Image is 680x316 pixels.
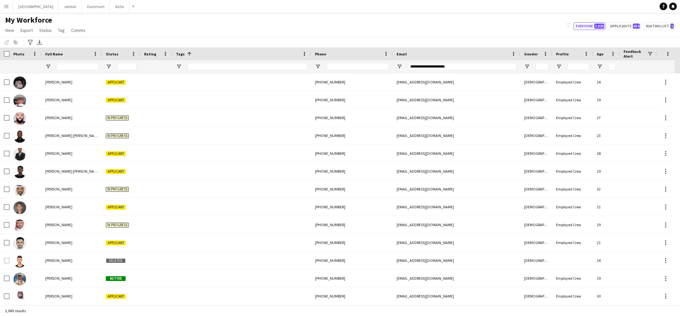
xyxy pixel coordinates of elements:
[311,216,393,233] div: [PHONE_NUMBER]
[520,73,552,91] div: [DEMOGRAPHIC_DATA]
[106,276,126,281] span: Active
[597,52,603,56] span: Age
[552,91,593,109] div: Employed Crew
[45,169,100,174] span: [PERSON_NAME] [PERSON_NAME]
[71,27,85,33] span: Comms
[593,145,620,162] div: 28
[13,148,26,161] img: Abdelaziz Yaseen
[69,26,88,34] a: Comms
[520,145,552,162] div: [DEMOGRAPHIC_DATA]
[106,133,129,138] span: In progress
[520,287,552,305] div: [DEMOGRAPHIC_DATA]
[593,252,620,269] div: 24
[552,216,593,233] div: Employed Crew
[311,91,393,109] div: [PHONE_NUMBER]
[58,27,65,33] span: Tag
[593,127,620,144] div: 23
[106,294,126,299] span: Applicant
[593,269,620,287] div: 19
[55,26,67,34] a: Tag
[13,201,26,214] img: Abdulaziz Ahmed
[393,162,520,180] div: [EMAIL_ADDRESS][DOMAIN_NAME]
[408,63,516,70] input: Email Filter Input
[106,205,126,210] span: Applicant
[106,187,129,192] span: In progress
[106,64,112,69] button: Open Filter Menu
[393,252,520,269] div: [EMAIL_ADDRESS][DOMAIN_NAME]
[624,49,647,59] span: Feedback Alert
[608,22,641,30] button: Applicants654
[593,234,620,251] div: 21
[552,127,593,144] div: Employed Crew
[520,91,552,109] div: [DEMOGRAPHIC_DATA]
[552,180,593,198] div: Employed Crew
[536,63,548,70] input: Gender Filter Input
[393,234,520,251] div: [EMAIL_ADDRESS][DOMAIN_NAME]
[106,258,126,263] span: Deleted
[45,80,72,84] span: [PERSON_NAME]
[26,39,34,46] app-action-btn: Advanced filters
[556,64,562,69] button: Open Filter Menu
[45,115,72,120] span: [PERSON_NAME]
[106,151,126,156] span: Applicant
[670,24,674,29] span: 1
[567,63,589,70] input: Profile Filter Input
[393,198,520,216] div: [EMAIL_ADDRESS][DOMAIN_NAME]
[556,52,569,56] span: Profile
[45,187,72,191] span: [PERSON_NAME]
[45,240,72,245] span: [PERSON_NAME]
[633,24,640,29] span: 654
[311,198,393,216] div: [PHONE_NUMBER]
[593,198,620,216] div: 21
[520,234,552,251] div: [DEMOGRAPHIC_DATA]
[20,27,33,33] span: Export
[520,109,552,126] div: [DEMOGRAPHIC_DATA]
[520,269,552,287] div: [DEMOGRAPHIC_DATA]
[393,180,520,198] div: [EMAIL_ADDRESS][DOMAIN_NAME]
[45,258,72,263] span: [PERSON_NAME]
[597,64,603,69] button: Open Filter Menu
[106,98,126,103] span: Applicant
[311,145,393,162] div: [PHONE_NUMBER]
[45,52,63,56] span: Full Name
[37,26,54,34] a: Status
[13,291,26,303] img: Abdulaziz Almutairi
[13,273,26,285] img: Abdulaziz Aljubayri
[13,166,26,178] img: Abdellah Ali Mohammed
[393,91,520,109] div: [EMAIL_ADDRESS][DOMAIN_NAME]
[13,112,26,125] img: ABDALRHMAN Mohammed
[397,52,407,56] span: Email
[13,0,59,13] button: [GEOGRAPHIC_DATA]
[18,26,35,34] a: Export
[106,169,126,174] span: Applicant
[13,130,26,143] img: Abdelaziz kamal eldin Abdelrahim
[13,183,26,196] img: Abdulahadi Abdulhadi
[397,64,402,69] button: Open Filter Menu
[393,73,520,91] div: [EMAIL_ADDRESS][DOMAIN_NAME]
[311,180,393,198] div: [PHONE_NUMBER]
[57,63,98,70] input: Full Name Filter Input
[552,234,593,251] div: Employed Crew
[644,22,675,30] button: Waiting list1
[311,287,393,305] div: [PHONE_NUMBER]
[106,223,129,227] span: In progress
[82,0,110,13] button: Dammam
[593,91,620,109] div: 19
[4,258,10,263] input: Row Selection is disabled for this row (unchecked)
[552,109,593,126] div: Employed Crew
[552,145,593,162] div: Employed Crew
[311,252,393,269] div: [PHONE_NUMBER]
[106,80,126,85] span: Applicant
[311,234,393,251] div: [PHONE_NUMBER]
[39,27,52,33] span: Status
[13,76,26,89] img: Abdalaziz Alrdadi
[393,287,520,305] div: [EMAIL_ADDRESS][DOMAIN_NAME]
[45,133,100,138] span: [PERSON_NAME] [PERSON_NAME]
[393,127,520,144] div: [EMAIL_ADDRESS][DOMAIN_NAME]
[106,241,126,245] span: Applicant
[552,287,593,305] div: Employed Crew
[393,269,520,287] div: [EMAIL_ADDRESS][DOMAIN_NAME]
[593,73,620,91] div: 24
[36,39,43,46] app-action-btn: Export XLSX
[552,269,593,287] div: Employed Crew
